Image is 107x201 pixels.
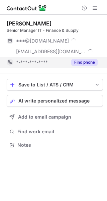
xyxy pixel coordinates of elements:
div: Save to List / ATS / CRM [18,82,91,87]
div: [PERSON_NAME] [7,20,51,27]
button: save-profile-one-click [7,79,103,91]
span: AI write personalized message [18,98,90,104]
button: Reveal Button [71,59,98,66]
span: [EMAIL_ADDRESS][DOMAIN_NAME] [16,49,86,55]
img: ContactOut v5.3.10 [7,4,47,12]
span: Find work email [17,129,100,135]
button: AI write personalized message [7,95,103,107]
button: Find work email [7,127,103,136]
span: ***@[DOMAIN_NAME] [16,38,69,44]
div: Senior Manager IT - Finance & Supply [7,27,103,33]
button: Notes [7,140,103,150]
span: Notes [17,142,100,148]
button: Add to email campaign [7,111,103,123]
span: Add to email campaign [18,114,71,120]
